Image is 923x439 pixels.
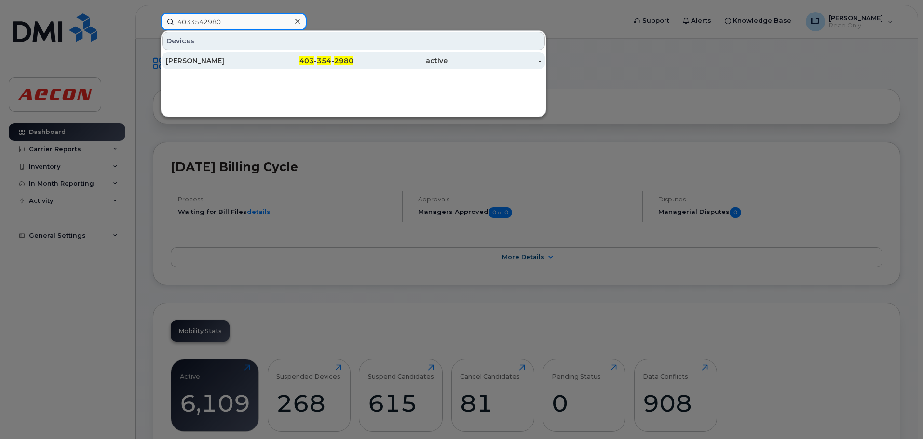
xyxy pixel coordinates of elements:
[317,56,331,65] span: 354
[166,56,260,66] div: [PERSON_NAME]
[162,32,545,50] div: Devices
[299,56,314,65] span: 403
[162,52,545,69] a: [PERSON_NAME]403-354-2980active-
[334,56,353,65] span: 2980
[448,56,542,66] div: -
[260,56,354,66] div: - -
[353,56,448,66] div: active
